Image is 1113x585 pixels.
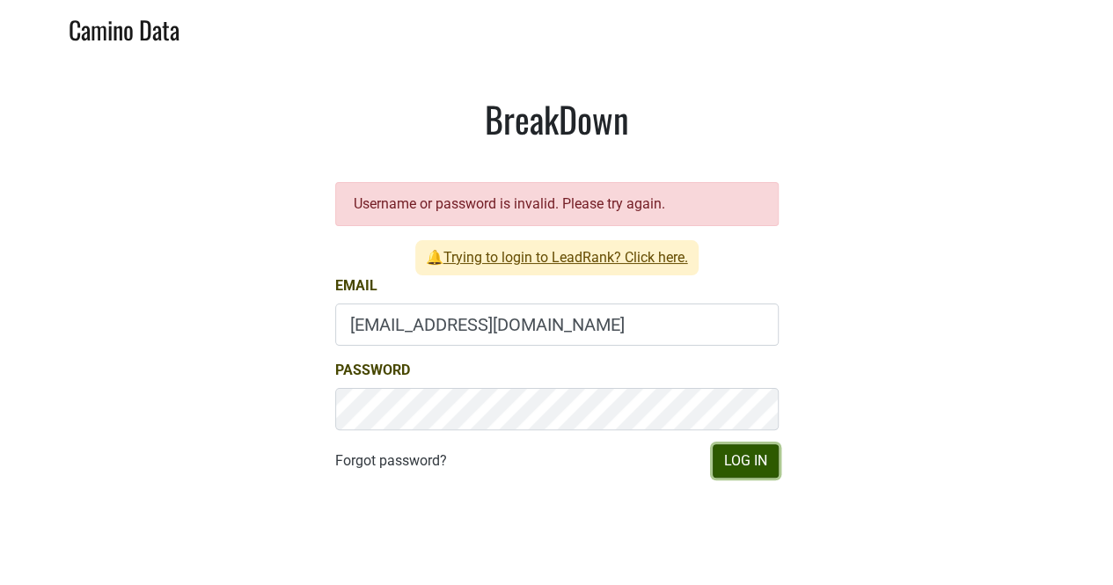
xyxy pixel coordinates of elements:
button: Log In [713,444,779,478]
div: Username or password is invalid. Please try again. [335,182,779,226]
span: 🔔 [415,240,699,275]
h1: BreakDown [335,98,779,140]
label: Password [335,360,410,381]
a: Forgot password? [335,450,447,472]
a: Trying to login to LeadRank? Click here. [443,249,688,266]
a: Camino Data [69,7,179,48]
label: Email [335,275,377,296]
